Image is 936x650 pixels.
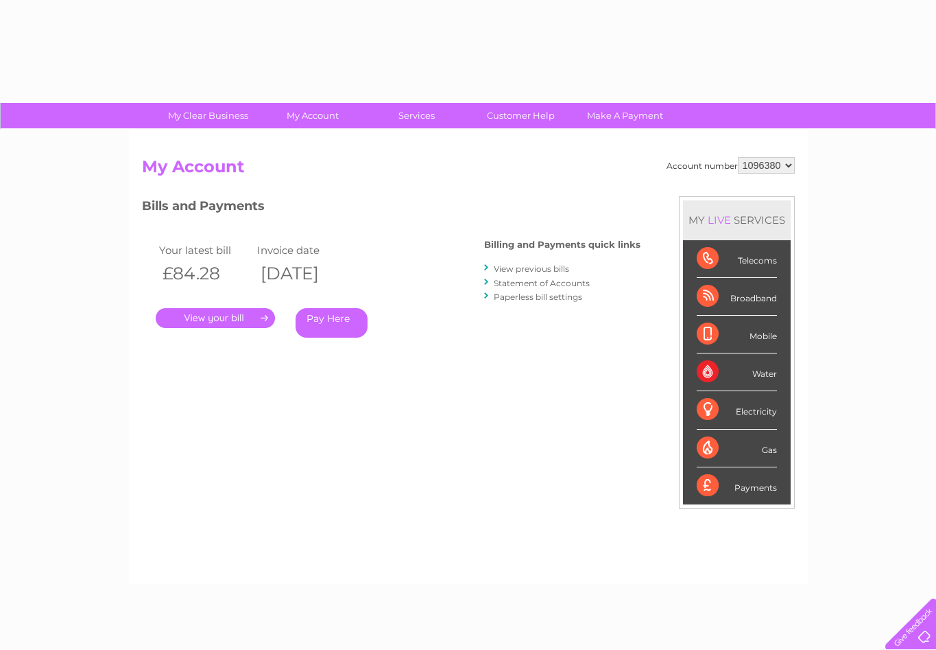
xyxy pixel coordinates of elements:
[256,103,369,128] a: My Account
[697,278,777,316] div: Broadband
[142,157,795,183] h2: My Account
[156,259,254,288] th: £84.28
[156,308,275,328] a: .
[568,103,682,128] a: Make A Payment
[697,467,777,504] div: Payments
[494,278,590,288] a: Statement of Accounts
[697,316,777,353] div: Mobile
[494,264,569,274] a: View previous bills
[697,391,777,429] div: Electricity
[296,308,368,338] a: Pay Here
[254,241,352,259] td: Invoice date
[494,292,582,302] a: Paperless bill settings
[156,241,254,259] td: Your latest bill
[254,259,352,288] th: [DATE]
[667,157,795,174] div: Account number
[484,240,640,250] h4: Billing and Payments quick links
[464,103,577,128] a: Customer Help
[152,103,265,128] a: My Clear Business
[142,196,640,220] h3: Bills and Payments
[697,430,777,467] div: Gas
[697,353,777,391] div: Water
[360,103,473,128] a: Services
[705,213,734,227] div: LIVE
[697,240,777,278] div: Telecoms
[683,200,791,240] div: MY SERVICES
